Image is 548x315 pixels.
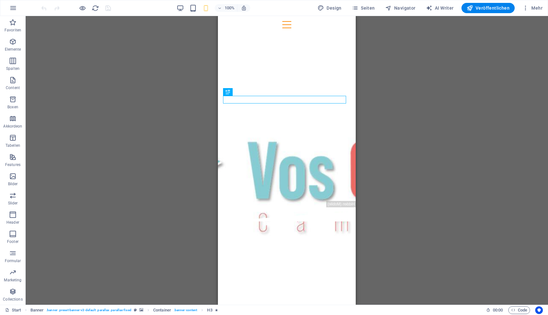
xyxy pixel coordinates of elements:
[461,3,515,13] button: Veröffentlichen
[46,306,131,314] span: . banner .preset-banner-v3-default .parallax .parallax-fixed
[383,3,418,13] button: Navigator
[8,181,18,187] p: Bilder
[241,5,247,11] i: Bei Größenänderung Zoomstufe automatisch an das gewählte Gerät anpassen.
[3,297,22,302] p: Collections
[352,5,375,11] span: Seiten
[91,4,99,12] button: reload
[535,306,543,314] button: Usercentrics
[4,278,21,283] p: Marketing
[4,28,21,33] p: Favoriten
[5,306,21,314] a: Klick, um Auswahl aufzuheben. Doppelklick öffnet Seitenverwaltung
[6,85,20,90] p: Content
[5,258,21,263] p: Formular
[215,308,218,312] i: Element enthält eine Animation
[8,201,18,206] p: Slider
[7,239,19,244] p: Footer
[426,5,454,11] span: AI Writer
[139,308,143,312] i: Element verfügt über einen Hintergrund
[520,3,545,13] button: Mehr
[3,124,22,129] p: Akkordeon
[134,308,137,312] i: Dieses Element ist ein anpassbares Preset
[315,3,344,13] div: Design (Strg+Alt+Y)
[30,306,218,314] nav: breadcrumb
[511,306,527,314] span: Code
[224,4,235,12] h6: 100%
[5,162,21,167] p: Features
[174,306,197,314] span: . banner-content
[508,306,530,314] button: Code
[423,3,456,13] button: AI Writer
[153,306,171,314] span: Klick zum Auswählen. Doppelklick zum Bearbeiten
[6,66,20,71] p: Spalten
[6,220,19,225] p: Header
[30,306,44,314] span: Klick zum Auswählen. Doppelklick zum Bearbeiten
[385,5,416,11] span: Navigator
[5,143,20,148] p: Tabellen
[318,5,342,11] span: Design
[207,306,212,314] span: Klick zum Auswählen. Doppelklick zum Bearbeiten
[7,104,18,110] p: Boxen
[349,3,378,13] button: Seiten
[486,306,503,314] h6: Session-Zeit
[493,306,503,314] span: 00 00
[5,47,21,52] p: Elemente
[79,4,86,12] button: Klicke hier, um den Vorschau-Modus zu verlassen
[467,5,510,11] span: Veröffentlichen
[315,3,344,13] button: Design
[522,5,543,11] span: Mehr
[215,4,237,12] button: 100%
[497,308,498,312] span: :
[92,4,99,12] i: Seite neu laden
